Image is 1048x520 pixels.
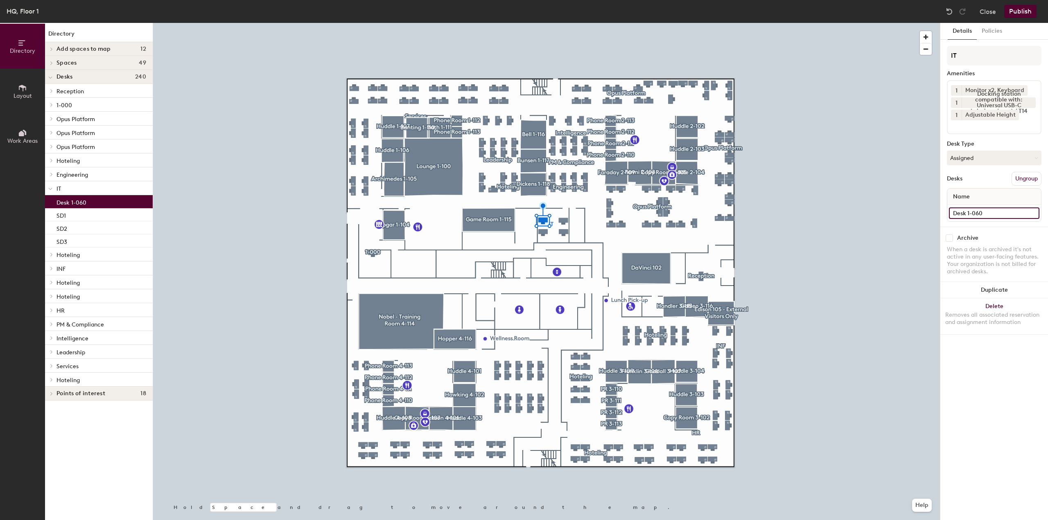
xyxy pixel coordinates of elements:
[977,23,1007,40] button: Policies
[947,141,1041,147] div: Desk Type
[947,246,1041,275] div: When a desk is archived it's not active in any user-facing features. Your organization is not bil...
[56,130,95,137] span: Opus Platform
[949,189,974,204] span: Name
[56,102,72,109] span: 1-000
[56,171,88,178] span: Engineering
[56,335,88,342] span: Intelligence
[1012,172,1041,186] button: Ungroup
[951,85,962,96] button: 1
[962,85,1028,96] div: Monitor x2, Keyboard
[7,137,38,144] span: Work Areas
[56,363,79,370] span: Services
[940,282,1048,298] button: Duplicate
[947,70,1041,77] div: Amenities
[56,252,80,259] span: Hoteling
[947,151,1041,165] button: Assigned
[140,46,146,52] span: 12
[56,279,80,286] span: Hoteling
[56,266,65,272] span: INF
[56,116,95,123] span: Opus Platform
[56,46,111,52] span: Add spaces to map
[56,197,86,206] p: Desk 1-060
[962,97,1036,108] div: Docking station compatible with: Universal USB-C (windows/mac) / T14
[945,311,1043,326] div: Removes all associated reservation and assignment information
[139,60,146,66] span: 49
[56,307,65,314] span: HR
[56,223,67,232] p: SD2
[1004,5,1037,18] button: Publish
[955,99,958,107] span: 1
[56,321,104,328] span: PM & Compliance
[957,235,978,241] div: Archive
[912,499,932,512] button: Help
[56,236,67,245] p: SD3
[140,390,146,397] span: 18
[56,74,72,80] span: Desks
[948,23,977,40] button: Details
[962,110,1019,120] div: Adjustable Height
[56,349,85,356] span: Leadership
[949,207,1039,219] input: Unnamed desk
[947,176,962,182] div: Desks
[45,29,153,42] h1: Directory
[955,86,958,95] span: 1
[56,88,84,95] span: Reception
[958,7,967,16] img: Redo
[56,60,77,66] span: Spaces
[56,144,95,151] span: Opus Platform
[940,298,1048,334] button: DeleteRemoves all associated reservation and assignment information
[951,97,962,108] button: 1
[56,210,66,219] p: SD1
[56,390,105,397] span: Points of interest
[951,110,962,120] button: 1
[56,377,80,384] span: Hoteling
[56,293,80,300] span: Hoteling
[56,185,61,192] span: IT
[14,92,32,99] span: Layout
[56,158,80,164] span: Hoteling
[945,7,953,16] img: Undo
[980,5,996,18] button: Close
[10,47,35,54] span: Directory
[7,6,39,16] div: HQ, Floor 1
[955,111,958,119] span: 1
[135,74,146,80] span: 240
